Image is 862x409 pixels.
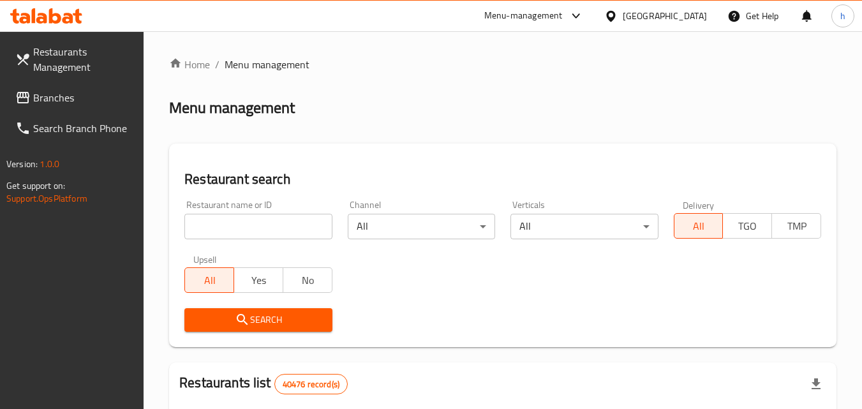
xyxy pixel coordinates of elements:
li: / [215,57,219,72]
div: Menu-management [484,8,563,24]
span: Version: [6,156,38,172]
span: All [190,271,229,290]
div: Total records count [274,374,348,394]
span: All [680,217,718,235]
div: All [510,214,658,239]
span: 40476 record(s) [275,378,347,390]
h2: Restaurants list [179,373,348,394]
span: Branches [33,90,134,105]
span: h [840,9,845,23]
span: No [288,271,327,290]
button: TGO [722,213,772,239]
button: All [184,267,234,293]
a: Home [169,57,210,72]
h2: Menu management [169,98,295,118]
span: 1.0.0 [40,156,59,172]
label: Upsell [193,255,217,264]
span: TMP [777,217,816,235]
button: Yes [234,267,283,293]
button: All [674,213,724,239]
label: Delivery [683,200,715,209]
input: Search for restaurant name or ID.. [184,214,332,239]
div: [GEOGRAPHIC_DATA] [623,9,707,23]
h2: Restaurant search [184,170,821,189]
a: Restaurants Management [5,36,144,82]
span: Yes [239,271,278,290]
span: TGO [728,217,767,235]
button: TMP [771,213,821,239]
div: All [348,214,495,239]
div: Export file [801,369,831,399]
a: Support.OpsPlatform [6,190,87,207]
nav: breadcrumb [169,57,836,72]
span: Search Branch Phone [33,121,134,136]
span: Get support on: [6,177,65,194]
button: No [283,267,332,293]
a: Branches [5,82,144,113]
span: Search [195,312,322,328]
button: Search [184,308,332,332]
a: Search Branch Phone [5,113,144,144]
span: Menu management [225,57,309,72]
span: Restaurants Management [33,44,134,75]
